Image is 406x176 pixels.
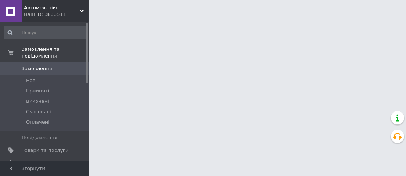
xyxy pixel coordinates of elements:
[26,108,51,115] span: Скасовані
[22,65,52,72] span: Замовлення
[26,98,49,105] span: Виконані
[26,119,49,126] span: Оплачені
[26,88,49,94] span: Прийняті
[24,11,89,18] div: Ваш ID: 3833511
[22,160,76,166] span: [DEMOGRAPHIC_DATA]
[22,46,89,59] span: Замовлення та повідомлення
[24,4,80,11] span: Автомеханікс
[22,134,58,141] span: Повідомлення
[22,147,69,154] span: Товари та послуги
[4,26,88,39] input: Пошук
[26,77,37,84] span: Нові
